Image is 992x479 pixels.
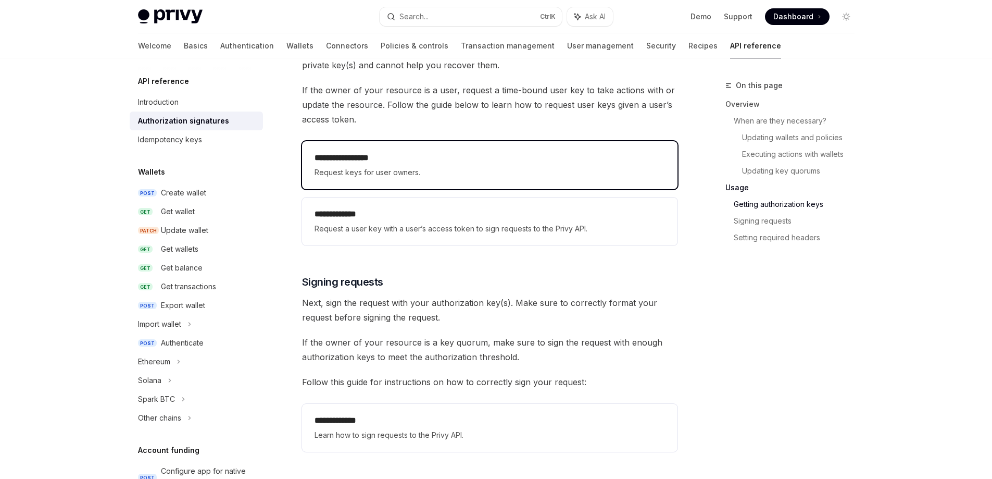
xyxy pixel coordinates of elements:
div: Search... [399,10,429,23]
div: Get wallets [161,243,198,255]
span: If the owner of your resource is a user, request a time-bound user key to take actions with or up... [302,83,677,127]
div: Ethereum [138,355,170,368]
a: Support [724,11,752,22]
a: Authentication [220,33,274,58]
a: Executing actions with wallets [742,146,863,163]
button: Toggle dark mode [838,8,855,25]
span: PATCH [138,227,159,235]
a: Updating key quorums [742,163,863,179]
span: Ctrl K [540,13,556,21]
a: Idempotency keys [130,130,263,149]
div: Get wallet [161,205,195,218]
a: POSTExport wallet [130,296,263,315]
div: Authenticate [161,337,204,349]
a: Policies & controls [381,33,448,58]
a: Recipes [688,33,718,58]
span: Ask AI [585,11,606,22]
div: Get transactions [161,280,216,293]
a: When are they necessary? [734,113,863,129]
span: If the owner of your resource is a key quorum, make sure to sign the request with enough authoriz... [302,335,677,364]
span: GET [138,245,153,253]
a: **** **** ***Request a user key with a user’s access token to sign requests to the Privy API. [302,198,677,245]
span: GET [138,283,153,291]
a: Welcome [138,33,171,58]
span: POST [138,302,157,310]
span: POST [138,339,157,347]
span: GET [138,208,153,216]
a: Connectors [326,33,368,58]
a: Setting required headers [734,229,863,246]
span: POST [138,189,157,197]
span: GET [138,264,153,272]
a: Getting authorization keys [734,196,863,213]
a: GETGet wallet [130,202,263,221]
a: GETGet transactions [130,277,263,296]
a: Basics [184,33,208,58]
div: Other chains [138,412,181,424]
h5: Account funding [138,444,199,457]
span: Dashboard [773,11,813,22]
a: GETGet balance [130,259,263,277]
div: Export wallet [161,299,205,312]
a: Introduction [130,93,263,112]
span: Signing requests [302,275,383,289]
a: POSTAuthenticate [130,334,263,352]
a: API reference [730,33,781,58]
div: Solana [138,374,161,387]
div: Authorization signatures [138,115,229,127]
span: Request keys for user owners. [315,166,665,179]
div: Spark BTC [138,393,175,406]
a: Dashboard [765,8,830,25]
img: light logo [138,9,203,24]
div: Create wallet [161,187,206,199]
div: Idempotency keys [138,133,202,146]
div: Get balance [161,262,203,274]
span: Request a user key with a user’s access token to sign requests to the Privy API. [315,223,665,235]
button: Search...CtrlK [380,7,562,26]
a: **** **** ***Learn how to sign requests to the Privy API. [302,404,677,452]
a: Signing requests [734,213,863,229]
span: Next, sign the request with your authorization key(s). Make sure to correctly format your request... [302,296,677,325]
a: POSTCreate wallet [130,183,263,202]
div: Update wallet [161,224,208,237]
a: GETGet wallets [130,240,263,259]
a: PATCHUpdate wallet [130,221,263,240]
h5: Wallets [138,166,165,178]
div: Introduction [138,96,179,108]
a: Transaction management [461,33,555,58]
a: Overview [725,96,863,113]
span: Learn how to sign requests to the Privy API. [315,429,665,441]
div: Import wallet [138,318,181,330]
span: On this page [736,79,783,92]
a: Updating wallets and policies [742,129,863,146]
a: User management [567,33,634,58]
h5: API reference [138,75,189,88]
span: Follow this guide for instructions on how to correctly sign your request: [302,375,677,389]
a: Demo [690,11,711,22]
a: Usage [725,179,863,196]
a: Security [646,33,676,58]
a: Wallets [286,33,313,58]
a: Authorization signatures [130,112,263,130]
button: Ask AI [567,7,613,26]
